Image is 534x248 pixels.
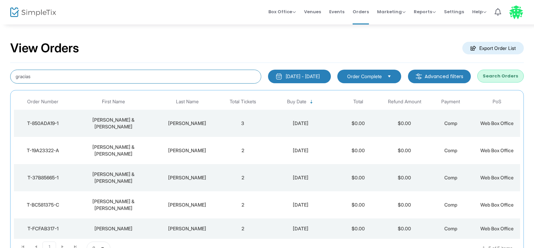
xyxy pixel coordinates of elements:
span: Buy Date [287,99,306,105]
td: $0.00 [335,137,381,164]
div: T-BC581375-C [16,201,70,208]
td: $0.00 [381,218,428,239]
span: Last Name [176,99,199,105]
span: Payment [441,99,460,105]
td: 2 [220,218,266,239]
td: $0.00 [335,218,381,239]
td: 2 [220,137,266,164]
div: 7/15/2025 [268,201,334,208]
th: Total [335,94,381,110]
td: 3 [220,110,266,137]
span: Settings [444,3,464,20]
button: Select [385,73,394,80]
span: Comp [444,175,457,180]
div: Jon & Carly [73,117,153,130]
div: Data table [14,94,520,239]
h2: View Orders [10,41,79,56]
div: Friedman [157,120,218,127]
div: T-37B85665-1 [16,174,70,181]
span: Comp [444,226,457,231]
span: Marketing [377,8,406,15]
div: Randy & Maris [73,171,153,184]
td: $0.00 [335,191,381,218]
div: 7/14/2025 [268,225,334,232]
span: Orders [353,3,369,20]
div: Bonnie [73,225,153,232]
span: Events [329,3,344,20]
td: $0.00 [381,137,428,164]
div: T-19A23322-A [16,147,70,154]
span: Comp [444,147,457,153]
td: $0.00 [335,164,381,191]
div: [DATE] - [DATE] [286,73,320,80]
img: monthly [275,73,282,80]
span: Web Box Office [480,147,514,153]
td: $0.00 [381,164,428,191]
td: $0.00 [381,110,428,137]
div: Richard & Caryn [73,198,153,212]
div: T-850ADA19-1 [16,120,70,127]
div: Friedman [157,174,218,181]
span: Box Office [268,8,296,15]
input: Search by name, email, phone, order number, ip address, or last 4 digits of card [10,70,261,84]
td: 2 [220,191,266,218]
div: Michael & Jaime [73,144,153,157]
span: Comp [444,202,457,208]
span: Web Box Office [480,202,514,208]
span: PoS [493,99,501,105]
div: Friedman [157,147,218,154]
span: Help [472,8,486,15]
m-button: Export Order List [462,42,524,54]
th: Refund Amount [381,94,428,110]
span: Web Box Office [480,226,514,231]
span: First Name [102,99,125,105]
span: Reports [414,8,436,15]
img: filter [415,73,422,80]
div: 8/22/2025 [268,147,334,154]
span: Order Number [27,99,58,105]
td: $0.00 [381,191,428,218]
div: 9/3/2025 [268,120,334,127]
div: T-FCFAB317-1 [16,225,70,232]
span: Venues [304,3,321,20]
button: [DATE] - [DATE] [268,70,331,83]
div: Friedman [157,225,218,232]
div: 8/22/2025 [268,174,334,181]
span: Comp [444,120,457,126]
div: Friedman [157,201,218,208]
span: Sortable [309,99,314,105]
m-button: Advanced filters [408,70,471,83]
td: 2 [220,164,266,191]
span: Order Complete [347,73,382,80]
th: Total Tickets [220,94,266,110]
button: Search Orders [477,70,524,83]
span: Web Box Office [480,175,514,180]
td: $0.00 [335,110,381,137]
span: Web Box Office [480,120,514,126]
